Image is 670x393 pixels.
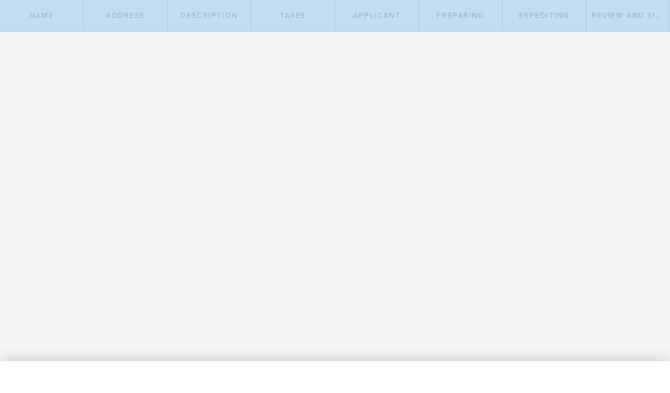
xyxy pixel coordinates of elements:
span: Address [106,11,145,20]
span: Taxes [280,11,306,20]
span: Review and Sign [592,11,668,20]
span: Expediting [519,11,570,20]
iframe: Chat Widget [617,310,670,361]
div: Widget de chat [617,310,670,361]
span: Preparing [436,11,484,20]
span: Applicant [353,11,400,20]
span: Name [30,11,54,20]
span: Description [180,11,237,20]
